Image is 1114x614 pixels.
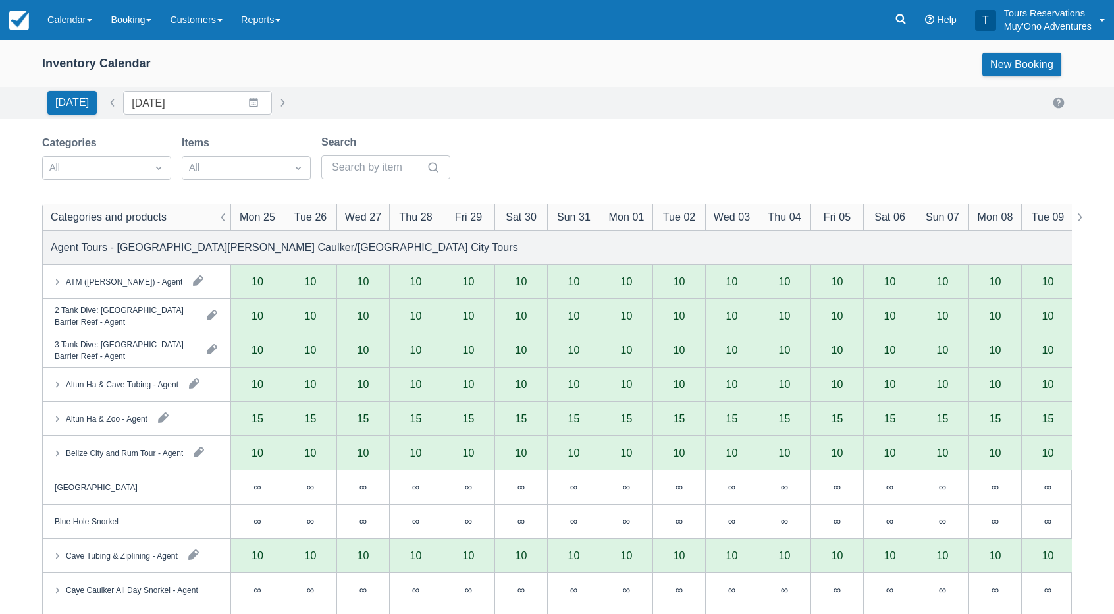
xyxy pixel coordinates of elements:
[810,333,863,368] div: 10
[1042,447,1054,458] div: 10
[252,413,263,424] div: 15
[463,310,475,321] div: 10
[284,470,336,505] div: ∞
[1042,413,1054,424] div: 15
[990,447,1001,458] div: 10
[781,584,788,595] div: ∞
[47,91,97,115] button: [DATE]
[1042,345,1054,355] div: 10
[600,505,652,539] div: ∞
[547,505,600,539] div: ∞
[728,516,735,526] div: ∞
[674,550,685,561] div: 10
[358,310,369,321] div: 10
[465,516,472,526] div: ∞
[463,276,475,287] div: 10
[494,470,547,505] div: ∞
[1004,7,1092,20] p: Tours Reservations
[937,310,949,321] div: 10
[305,345,317,355] div: 10
[758,505,810,539] div: ∞
[705,470,758,505] div: ∞
[292,161,305,175] span: Dropdown icon
[252,345,263,355] div: 10
[884,447,896,458] div: 10
[968,470,1021,505] div: ∞
[516,550,527,561] div: 10
[728,584,735,595] div: ∞
[358,379,369,389] div: 10
[359,482,367,492] div: ∞
[252,310,263,321] div: 10
[494,505,547,539] div: ∞
[992,584,999,595] div: ∞
[568,550,580,561] div: 10
[516,345,527,355] div: 10
[55,481,138,493] div: [GEOGRAPHIC_DATA]
[305,379,317,389] div: 10
[600,299,652,333] div: 10
[663,209,696,225] div: Tue 02
[516,447,527,458] div: 10
[990,379,1001,389] div: 10
[252,276,263,287] div: 10
[305,447,317,458] div: 10
[442,299,494,333] div: 10
[705,505,758,539] div: ∞
[55,304,196,327] div: 2 Tank Dive: [GEOGRAPHIC_DATA] Barrier Reef - Agent
[726,550,738,561] div: 10
[1021,299,1074,333] div: 10
[916,470,968,505] div: ∞
[66,412,147,424] div: Altun Ha & Zoo - Agent
[990,276,1001,287] div: 10
[42,56,151,71] div: Inventory Calendar
[66,549,178,561] div: Cave Tubing & Ziplining - Agent
[284,505,336,539] div: ∞
[399,209,432,225] div: Thu 28
[410,550,422,561] div: 10
[253,482,261,492] div: ∞
[779,379,791,389] div: 10
[568,310,580,321] div: 10
[494,333,547,368] div: 10
[305,550,317,561] div: 10
[886,584,893,595] div: ∞
[824,209,851,225] div: Fri 05
[779,413,791,424] div: 15
[600,333,652,368] div: 10
[884,345,896,355] div: 10
[884,550,896,561] div: 10
[600,470,652,505] div: ∞
[674,413,685,424] div: 15
[231,299,284,333] div: 10
[863,299,916,333] div: 10
[455,209,482,225] div: Fri 29
[465,482,472,492] div: ∞
[834,516,841,526] div: ∞
[758,470,810,505] div: ∞
[307,482,314,492] div: ∞
[674,310,685,321] div: 10
[674,447,685,458] div: 10
[863,505,916,539] div: ∞
[506,209,537,225] div: Sat 30
[925,15,934,24] i: Help
[389,505,442,539] div: ∞
[516,276,527,287] div: 10
[968,333,1021,368] div: 10
[676,584,683,595] div: ∞
[726,310,738,321] div: 10
[676,516,683,526] div: ∞
[992,482,999,492] div: ∞
[726,413,738,424] div: 15
[305,276,317,287] div: 10
[358,447,369,458] div: 10
[66,584,198,596] div: Caye Caulker All Day Snorkel - Agent
[621,310,633,321] div: 10
[465,584,472,595] div: ∞
[389,470,442,505] div: ∞
[252,550,263,561] div: 10
[726,379,738,389] div: 10
[336,505,389,539] div: ∞
[781,482,788,492] div: ∞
